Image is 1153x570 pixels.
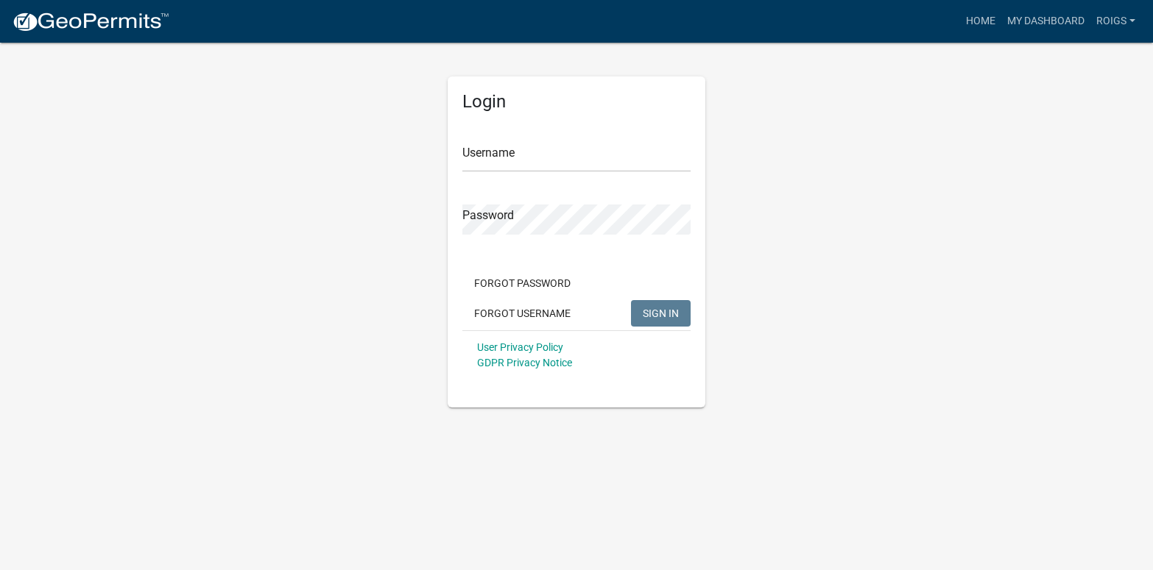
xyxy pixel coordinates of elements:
a: ROIGS [1090,7,1141,35]
button: Forgot Password [462,270,582,296]
a: My Dashboard [1001,7,1090,35]
a: Home [960,7,1001,35]
button: Forgot Username [462,300,582,327]
a: User Privacy Policy [477,341,563,353]
a: GDPR Privacy Notice [477,357,572,368]
h5: Login [462,91,691,113]
span: SIGN IN [643,307,679,318]
button: SIGN IN [631,300,691,327]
